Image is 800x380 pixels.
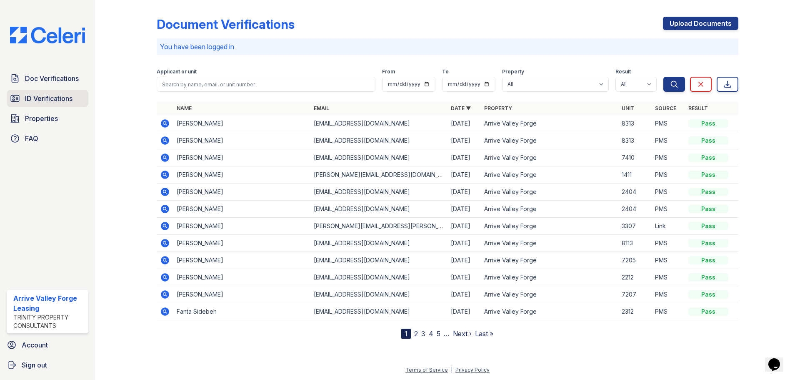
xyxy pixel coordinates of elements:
[688,256,728,264] div: Pass
[618,269,652,286] td: 2212
[481,201,618,218] td: Arrive Valley Forge
[481,269,618,286] td: Arrive Valley Forge
[444,329,450,339] span: …
[13,313,85,330] div: Trinity Property Consultants
[173,303,310,320] td: Fanta Sidebeh
[7,110,88,127] a: Properties
[25,93,72,103] span: ID Verifications
[173,286,310,303] td: [PERSON_NAME]
[25,113,58,123] span: Properties
[618,201,652,218] td: 2404
[618,252,652,269] td: 7205
[314,105,329,111] a: Email
[663,17,738,30] a: Upload Documents
[310,115,447,132] td: [EMAIL_ADDRESS][DOMAIN_NAME]
[310,269,447,286] td: [EMAIL_ADDRESS][DOMAIN_NAME]
[481,303,618,320] td: Arrive Valley Forge
[3,337,92,353] a: Account
[652,218,685,235] td: Link
[173,149,310,166] td: [PERSON_NAME]
[157,77,375,92] input: Search by name, email, or unit number
[25,133,38,143] span: FAQ
[688,273,728,282] div: Pass
[173,132,310,149] td: [PERSON_NAME]
[618,303,652,320] td: 2312
[310,303,447,320] td: [EMAIL_ADDRESS][DOMAIN_NAME]
[618,235,652,252] td: 8113
[481,252,618,269] td: Arrive Valley Forge
[502,68,524,75] label: Property
[22,360,47,370] span: Sign out
[447,115,481,132] td: [DATE]
[437,330,440,338] a: 5
[22,340,48,350] span: Account
[7,70,88,87] a: Doc Verifications
[7,130,88,147] a: FAQ
[173,269,310,286] td: [PERSON_NAME]
[481,166,618,184] td: Arrive Valley Forge
[3,357,92,373] a: Sign out
[652,303,685,320] td: PMS
[310,252,447,269] td: [EMAIL_ADDRESS][DOMAIN_NAME]
[442,68,449,75] label: To
[310,132,447,149] td: [EMAIL_ADDRESS][DOMAIN_NAME]
[688,307,728,316] div: Pass
[481,184,618,201] td: Arrive Valley Forge
[310,184,447,201] td: [EMAIL_ADDRESS][DOMAIN_NAME]
[652,149,685,166] td: PMS
[481,149,618,166] td: Arrive Valley Forge
[310,218,447,235] td: [PERSON_NAME][EMAIL_ADDRESS][PERSON_NAME][DOMAIN_NAME]
[688,290,728,299] div: Pass
[451,367,452,373] div: |
[173,166,310,184] td: [PERSON_NAME]
[618,218,652,235] td: 3307
[310,286,447,303] td: [EMAIL_ADDRESS][DOMAIN_NAME]
[7,90,88,107] a: ID Verifications
[447,184,481,201] td: [DATE]
[652,286,685,303] td: PMS
[652,252,685,269] td: PMS
[618,286,652,303] td: 7207
[447,286,481,303] td: [DATE]
[173,184,310,201] td: [PERSON_NAME]
[652,115,685,132] td: PMS
[688,205,728,213] div: Pass
[414,330,418,338] a: 2
[157,17,295,32] div: Document Verifications
[447,303,481,320] td: [DATE]
[652,201,685,218] td: PMS
[688,188,728,196] div: Pass
[481,115,618,132] td: Arrive Valley Forge
[688,171,728,179] div: Pass
[652,132,685,149] td: PMS
[688,105,708,111] a: Result
[382,68,395,75] label: From
[25,73,79,83] span: Doc Verifications
[3,27,92,43] img: CE_Logo_Blue-a8612792a0a2168367f1c8372b55b34899dd931a85d93a1a3d3e32e68fde9ad4.png
[405,367,448,373] a: Terms of Service
[447,166,481,184] td: [DATE]
[447,218,481,235] td: [DATE]
[173,218,310,235] td: [PERSON_NAME]
[615,68,631,75] label: Result
[688,222,728,230] div: Pass
[160,42,735,52] p: You have been logged in
[455,367,490,373] a: Privacy Policy
[447,235,481,252] td: [DATE]
[622,105,634,111] a: Unit
[688,239,728,247] div: Pass
[310,235,447,252] td: [EMAIL_ADDRESS][DOMAIN_NAME]
[688,136,728,145] div: Pass
[453,330,472,338] a: Next ›
[173,252,310,269] td: [PERSON_NAME]
[618,132,652,149] td: 8313
[447,149,481,166] td: [DATE]
[481,218,618,235] td: Arrive Valley Forge
[429,330,433,338] a: 4
[447,269,481,286] td: [DATE]
[421,330,425,338] a: 3
[447,252,481,269] td: [DATE]
[481,286,618,303] td: Arrive Valley Forge
[652,166,685,184] td: PMS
